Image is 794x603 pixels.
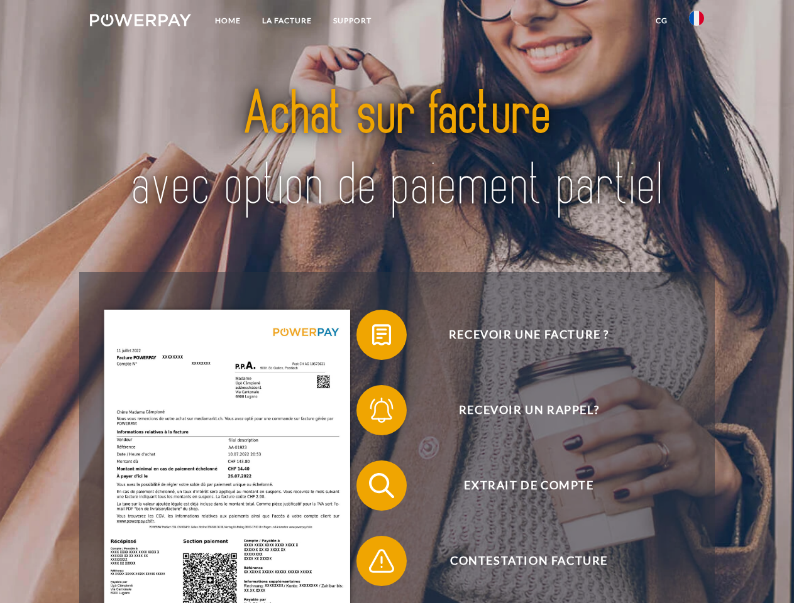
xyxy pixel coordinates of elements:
[689,11,704,26] img: fr
[375,310,683,360] span: Recevoir une facture ?
[375,536,683,586] span: Contestation Facture
[356,460,683,511] button: Extrait de compte
[251,9,323,32] a: LA FACTURE
[366,545,397,577] img: qb_warning.svg
[366,319,397,350] img: qb_bill.svg
[356,310,683,360] button: Recevoir une facture ?
[366,470,397,501] img: qb_search.svg
[204,9,251,32] a: Home
[356,385,683,435] button: Recevoir un rappel?
[323,9,382,32] a: Support
[356,536,683,586] button: Contestation Facture
[645,9,678,32] a: CG
[375,385,683,435] span: Recevoir un rappel?
[90,14,191,26] img: logo-powerpay-white.svg
[120,60,674,241] img: title-powerpay_fr.svg
[366,394,397,426] img: qb_bell.svg
[375,460,683,511] span: Extrait de compte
